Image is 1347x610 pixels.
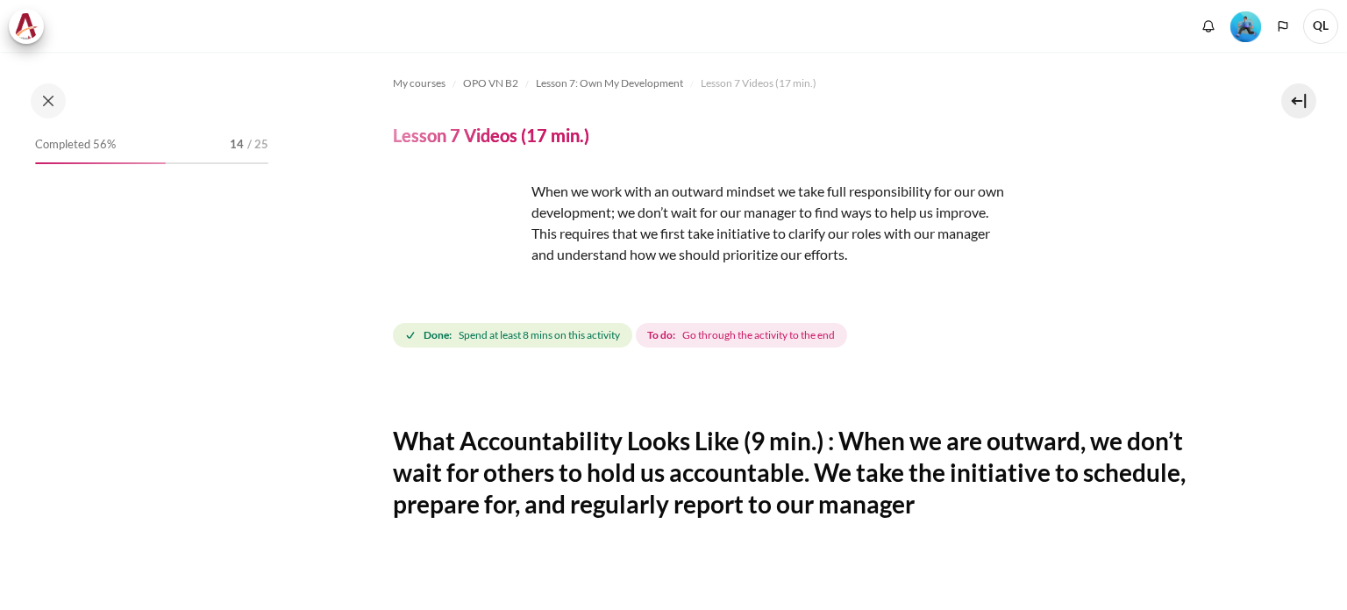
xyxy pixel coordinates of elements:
img: efg [393,181,524,312]
div: Level #3 [1230,10,1261,42]
nav: Navigation bar [393,69,1222,97]
span: Completed 56% [35,136,116,154]
img: Level #3 [1230,11,1261,42]
span: My courses [393,75,445,91]
span: Lesson 7: Own My Development [536,75,683,91]
a: Level #3 [1223,10,1268,42]
div: Completion requirements for Lesson 7 Videos (17 min.) [393,319,851,351]
span: QL [1303,9,1338,44]
span: Spend at least 8 mins on this activity [459,327,620,343]
p: When we work with an outward mindset we take full responsibility for our own development; we don’... [393,181,1007,265]
h2: What Accountability Looks Like (9 min.) : When we are outward, we don’t wait for others to hold u... [393,425,1222,520]
a: OPO VN B2 [463,73,518,94]
strong: Done: [424,327,452,343]
span: Lesson 7 Videos (17 min.) [701,75,816,91]
a: My courses [393,73,445,94]
span: 14 [230,136,244,154]
a: Architeck Architeck [9,9,53,44]
a: Lesson 7 Videos (17 min.) [701,73,816,94]
strong: To do: [647,327,675,343]
img: Architeck [14,13,39,39]
div: Show notification window with no new notifications [1195,13,1222,39]
button: Languages [1270,13,1296,39]
h4: Lesson 7 Videos (17 min.) [393,124,589,147]
a: Lesson 7: Own My Development [536,73,683,94]
a: User menu [1303,9,1338,44]
span: / 25 [247,136,268,154]
span: OPO VN B2 [463,75,518,91]
div: 56% [35,162,166,164]
span: Go through the activity to the end [682,327,835,343]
